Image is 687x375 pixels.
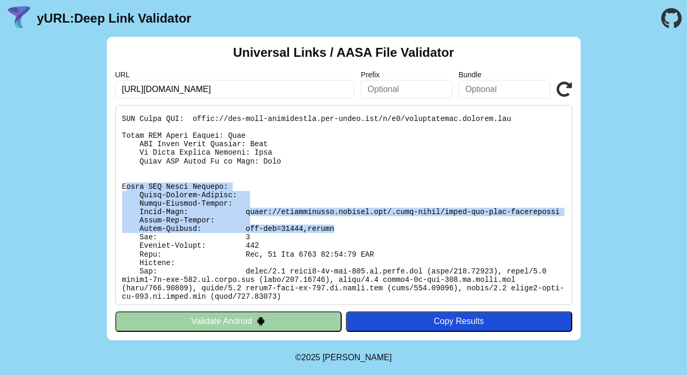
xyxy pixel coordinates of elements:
[459,80,550,99] input: Optional
[256,317,265,326] img: droidIcon.svg
[115,70,355,79] label: URL
[346,311,572,331] button: Copy Results
[351,317,567,326] div: Copy Results
[459,70,550,79] label: Bundle
[233,45,454,60] h2: Universal Links / AASA File Validator
[115,105,572,305] pre: Lorem ipsu do: sitam://consectetura.elitsed.doe/.temp-incid/utlab-etd-magn-aliquaenima Mi Veniamq...
[361,80,452,99] input: Optional
[115,311,342,331] button: Validate Android
[5,5,33,32] img: yURL Logo
[361,70,452,79] label: Prefix
[302,353,321,362] span: 2025
[323,353,392,362] a: Michael Ibragimchayev's Personal Site
[295,340,392,375] footer: ©
[115,80,355,99] input: Required
[37,11,191,26] a: yURL:Deep Link Validator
